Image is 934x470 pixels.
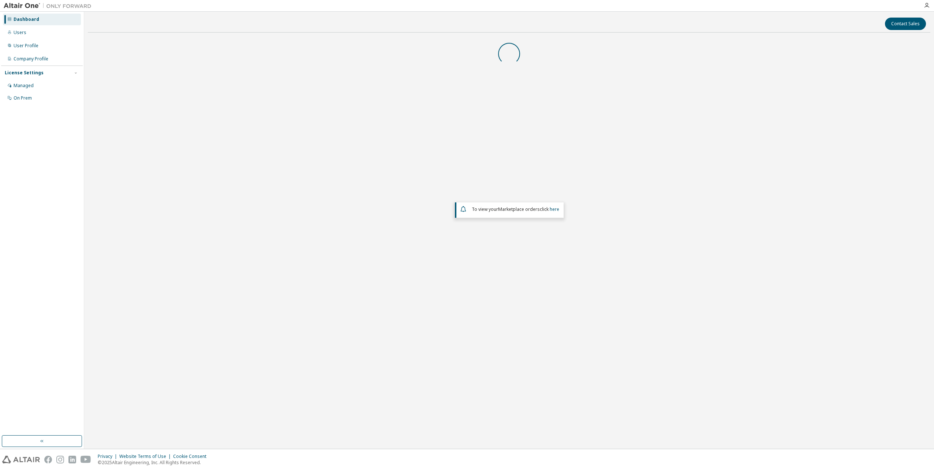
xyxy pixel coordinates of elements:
img: instagram.svg [56,456,64,463]
p: © 2025 Altair Engineering, Inc. All Rights Reserved. [98,459,211,466]
button: Contact Sales [885,18,926,30]
img: altair_logo.svg [2,456,40,463]
em: Marketplace orders [498,206,540,212]
div: Managed [14,83,34,89]
div: On Prem [14,95,32,101]
img: linkedin.svg [68,456,76,463]
img: facebook.svg [44,456,52,463]
div: User Profile [14,43,38,49]
span: To view your click [472,206,559,212]
div: License Settings [5,70,44,76]
img: Altair One [4,2,95,10]
div: Website Terms of Use [119,454,173,459]
div: Privacy [98,454,119,459]
div: Cookie Consent [173,454,211,459]
div: Dashboard [14,16,39,22]
div: Users [14,30,26,36]
img: youtube.svg [81,456,91,463]
a: here [550,206,559,212]
div: Company Profile [14,56,48,62]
